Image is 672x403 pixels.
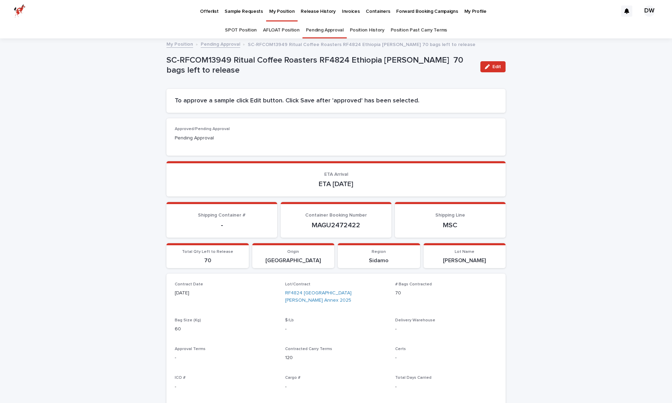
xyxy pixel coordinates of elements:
p: SC-RFCOM13949 Ritual Coffee Roasters RF4824 Ethiopia [PERSON_NAME] 70 bags left to release [166,55,475,75]
p: - [395,326,497,333]
span: Region [372,250,386,254]
h2: To approve a sample click Edit button. Click Save after 'approved' has been selected. [175,97,497,105]
a: My Position [166,40,193,48]
p: - [395,383,497,391]
p: 70 [171,257,245,264]
p: - [175,383,277,391]
p: MAGU2472422 [289,221,383,229]
span: Container Booking Number [305,213,367,218]
span: # Bags Contracted [395,282,432,286]
a: Pending Approval [201,40,240,48]
p: [DATE] [175,290,277,297]
p: - [285,383,387,391]
p: - [175,354,277,361]
span: $/Lb [285,318,294,322]
a: Position History [350,22,384,38]
a: Position Past Carry Terms [391,22,447,38]
div: DW [644,6,655,17]
span: Delivery Warehouse [395,318,435,322]
p: 70 [395,290,497,297]
a: Pending Approval [306,22,343,38]
a: AFLOAT Position [263,22,299,38]
span: Cargo # [285,376,300,380]
span: Bag Size (Kg) [175,318,201,322]
p: - [175,221,269,229]
p: - [395,354,497,361]
p: Sidamo [342,257,416,264]
span: ETA Arrival [324,172,348,177]
span: Certs [395,347,406,351]
img: zttTXibQQrCfv9chImQE [14,4,26,18]
span: ICO # [175,376,185,380]
p: MSC [403,221,497,229]
span: Contracted Carry Terms [285,347,332,351]
a: SPOT Position [225,22,257,38]
p: 120 [285,354,387,361]
span: Lot/Contract [285,282,310,286]
span: Shipping Container # [198,213,246,218]
p: ETA [DATE] [175,180,497,188]
span: Total Qty Left to Release [182,250,233,254]
span: Approved/Pending Approval [175,127,230,131]
span: Total Days Carried [395,376,432,380]
p: [PERSON_NAME] [428,257,502,264]
p: SC-RFCOM13949 Ritual Coffee Roasters RF4824 Ethiopia [PERSON_NAME] 70 bags left to release [248,40,475,48]
a: RF4824 [GEOGRAPHIC_DATA] [PERSON_NAME] Annex 2025 [285,290,387,304]
p: 60 [175,326,277,333]
span: Edit [492,64,501,69]
span: Lot Name [455,250,474,254]
button: Edit [480,61,506,72]
span: Origin [287,250,299,254]
span: Contract Date [175,282,203,286]
span: Shipping Line [435,213,465,218]
p: Pending Approval [175,135,277,142]
span: Approval Terms [175,347,206,351]
p: - [285,326,387,333]
p: [GEOGRAPHIC_DATA] [256,257,330,264]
